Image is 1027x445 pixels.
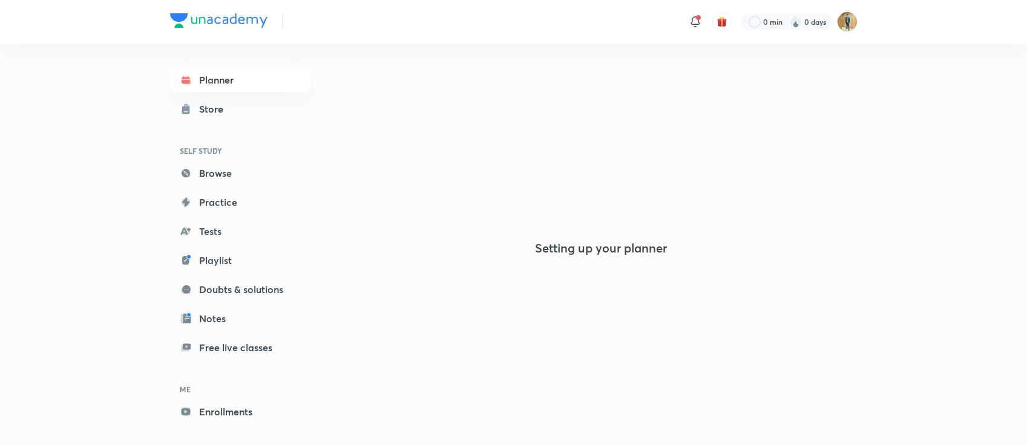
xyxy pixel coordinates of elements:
img: avatar [717,16,727,27]
button: avatar [712,12,732,31]
img: streak [790,16,802,28]
a: Enrollments [170,400,310,424]
a: Tests [170,219,310,243]
a: Practice [170,190,310,214]
img: Prashant Dewda [837,12,858,32]
a: Doubts & solutions [170,277,310,302]
a: Browse [170,161,310,185]
h4: Setting up your planner [535,241,667,255]
img: Company Logo [170,13,267,28]
a: Planner [170,68,310,92]
a: Free live classes [170,335,310,360]
h6: ME [170,379,310,400]
a: Company Logo [170,13,267,31]
a: Playlist [170,248,310,272]
div: Store [199,102,231,116]
a: Notes [170,306,310,331]
h6: SELF STUDY [170,140,310,161]
a: Store [170,97,310,121]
